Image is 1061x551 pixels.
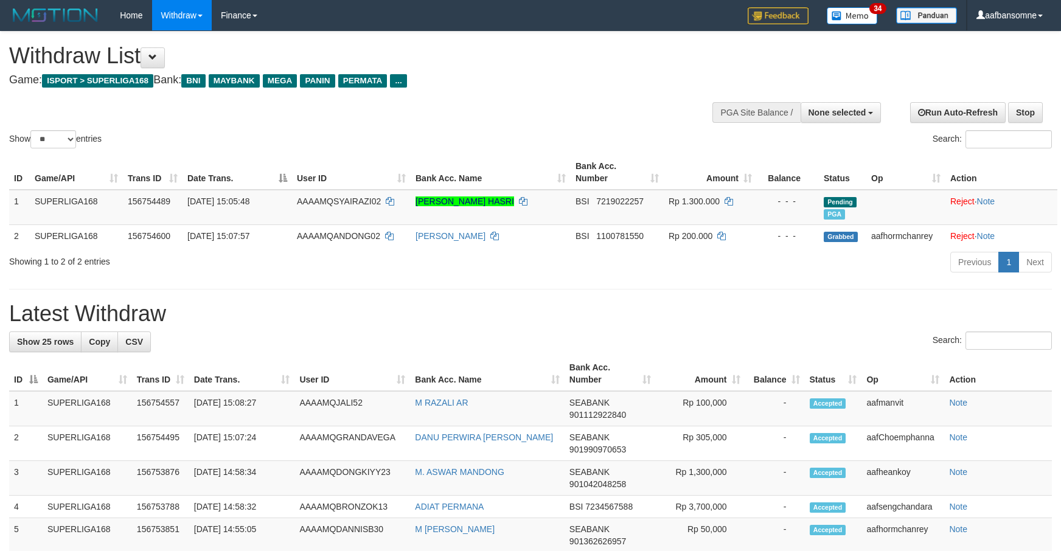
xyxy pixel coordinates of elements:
span: Accepted [810,468,846,478]
span: BSI [576,196,590,206]
span: Show 25 rows [17,337,74,347]
label: Show entries [9,130,102,148]
a: M. ASWAR MANDONG [415,467,504,477]
span: AAAAMQSYAIRAZI02 [297,196,381,206]
span: [DATE] 15:05:48 [187,196,249,206]
th: Game/API: activate to sort column ascending [43,356,132,391]
span: Copy 901112922840 to clipboard [569,410,626,420]
img: Feedback.jpg [748,7,809,24]
td: 4 [9,496,43,518]
th: Amount: activate to sort column ascending [656,356,745,391]
img: Button%20Memo.svg [827,7,878,24]
span: Grabbed [824,232,858,242]
td: SUPERLIGA168 [43,496,132,518]
td: [DATE] 15:07:24 [189,426,295,461]
span: Copy 901990970653 to clipboard [569,445,626,454]
a: 1 [998,252,1019,272]
img: MOTION_logo.png [9,6,102,24]
td: 2 [9,224,30,247]
h4: Game: Bank: [9,74,695,86]
span: CSV [125,337,143,347]
td: AAAAMQGRANDAVEGA [294,426,410,461]
span: Copy 7234567588 to clipboard [585,502,633,511]
span: Accepted [810,398,846,409]
span: None selected [809,108,866,117]
th: Game/API: activate to sort column ascending [30,155,123,190]
a: ADIAT PERMANA [415,502,484,511]
td: Rp 1,300,000 [656,461,745,496]
th: Bank Acc. Number: activate to sort column ascending [565,356,656,391]
td: 156753876 [132,461,189,496]
span: Marked by aafsengchandara [824,209,845,220]
label: Search: [933,331,1052,350]
td: · [945,190,1057,225]
th: Bank Acc. Name: activate to sort column ascending [411,155,571,190]
span: SEABANK [569,467,610,477]
span: SEABANK [569,524,610,534]
a: Note [949,502,967,511]
td: 156754495 [132,426,189,461]
td: aafhormchanrey [866,224,945,247]
span: PANIN [300,74,335,88]
a: Note [949,432,967,442]
a: Note [977,196,995,206]
span: MAYBANK [209,74,260,88]
td: [DATE] 14:58:34 [189,461,295,496]
th: Bank Acc. Name: activate to sort column ascending [410,356,564,391]
a: Note [949,524,967,534]
h1: Latest Withdraw [9,302,1052,326]
a: Note [949,398,967,407]
td: SUPERLIGA168 [43,461,132,496]
td: - [745,496,805,518]
span: Copy 7219022257 to clipboard [596,196,644,206]
a: Run Auto-Refresh [910,102,1006,123]
td: aafmanvit [861,391,944,426]
span: BSI [569,502,583,511]
span: Accepted [810,502,846,513]
td: Rp 3,700,000 [656,496,745,518]
th: ID [9,155,30,190]
th: Amount: activate to sort column ascending [664,155,757,190]
th: Date Trans.: activate to sort column ascending [189,356,295,391]
th: Bank Acc. Number: activate to sort column ascending [571,155,664,190]
th: Status: activate to sort column ascending [805,356,862,391]
th: Op: activate to sort column ascending [861,356,944,391]
td: 1 [9,391,43,426]
a: Reject [950,231,975,241]
input: Search: [965,130,1052,148]
td: 2 [9,426,43,461]
td: 3 [9,461,43,496]
span: SEABANK [569,398,610,407]
th: Action [944,356,1052,391]
span: Rp 200.000 [669,231,712,241]
th: Trans ID: activate to sort column ascending [132,356,189,391]
span: 156754489 [128,196,170,206]
td: AAAAMQJALI52 [294,391,410,426]
td: Rp 305,000 [656,426,745,461]
select: Showentries [30,130,76,148]
th: Op: activate to sort column ascending [866,155,945,190]
span: Copy 901362626957 to clipboard [569,536,626,546]
td: [DATE] 14:58:32 [189,496,295,518]
span: MEGA [263,74,297,88]
span: 156754600 [128,231,170,241]
th: Status [819,155,866,190]
td: SUPERLIGA168 [43,391,132,426]
span: BNI [181,74,205,88]
div: Showing 1 to 2 of 2 entries [9,251,433,268]
th: Action [945,155,1057,190]
td: - [745,461,805,496]
td: aafheankoy [861,461,944,496]
div: - - - [762,230,814,242]
td: aafChoemphanna [861,426,944,461]
span: Copy 901042048258 to clipboard [569,479,626,489]
span: Copy 1100781550 to clipboard [596,231,644,241]
span: ISPORT > SUPERLIGA168 [42,74,153,88]
label: Search: [933,130,1052,148]
div: PGA Site Balance / [712,102,800,123]
span: Pending [824,197,857,207]
td: AAAAMQDONGKIYY23 [294,461,410,496]
span: Copy [89,337,110,347]
td: aafsengchandara [861,496,944,518]
span: Rp 1.300.000 [669,196,720,206]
